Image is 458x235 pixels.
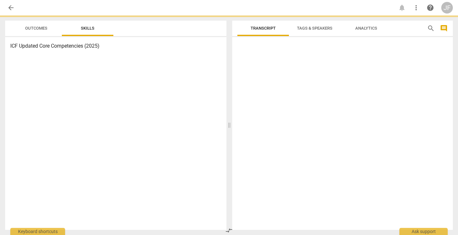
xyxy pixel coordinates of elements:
[399,228,448,235] div: Ask support
[10,42,221,50] h3: ICF Updated Core Competencies (2025)
[7,4,15,12] span: arrow_back
[427,24,435,32] span: search
[355,26,377,31] span: Analytics
[225,227,233,234] span: compare_arrows
[440,24,448,32] span: comment
[439,23,449,33] button: Show/Hide comments
[297,26,332,31] span: Tags & Speakers
[81,26,94,31] span: Skills
[426,4,434,12] span: help
[426,23,436,33] button: Search
[10,228,65,235] div: Keyboard shortcuts
[441,2,453,14] button: JF
[425,2,436,14] a: Help
[412,4,420,12] span: more_vert
[25,26,47,31] span: Outcomes
[251,26,276,31] span: Transcript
